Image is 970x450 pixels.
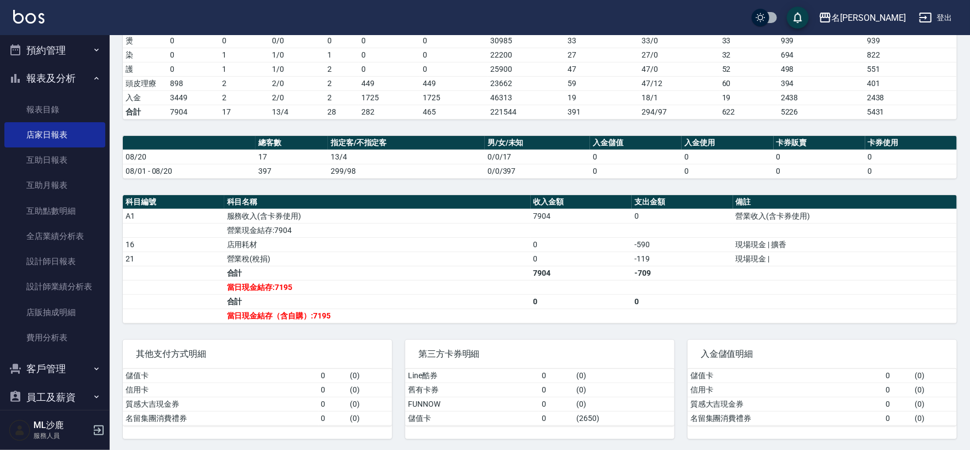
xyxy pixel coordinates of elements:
td: 52 [719,62,778,76]
th: 入金儲值 [590,136,682,150]
td: 401 [864,76,957,90]
td: 質感大吉現金券 [688,397,883,411]
td: 0 [531,237,632,252]
td: 19 [719,90,778,105]
td: 服務收入(含卡券使用) [224,209,531,223]
td: 0 [632,294,733,309]
button: 報表及分析 [4,64,105,93]
td: -119 [632,252,733,266]
td: 46313 [488,90,565,105]
td: 0 [319,411,348,425]
td: 282 [359,105,420,119]
td: 0 [167,48,219,62]
td: ( 0 ) [912,397,957,411]
a: 費用分析表 [4,325,105,350]
td: 898 [167,76,219,90]
td: 2 [325,90,359,105]
td: 0 [319,383,348,397]
td: 0 [531,294,632,309]
td: ( 0 ) [347,369,392,383]
td: 0 [420,33,488,48]
td: 信用卡 [688,383,883,397]
td: 0 [632,209,733,223]
td: 0 [865,164,957,178]
td: 397 [256,164,328,178]
td: 質感大吉現金券 [123,397,319,411]
td: 17 [219,105,269,119]
td: 1 / 0 [269,62,325,76]
td: 0 [865,150,957,164]
table: a dense table [123,369,392,426]
td: 合計 [224,294,531,309]
td: 舊有卡券 [405,383,539,397]
button: save [787,7,809,29]
a: 設計師業績分析表 [4,274,105,299]
td: 0 [167,62,219,76]
td: 0 [219,33,269,48]
p: 服務人員 [33,431,89,441]
td: 13/4 [269,105,325,119]
td: 7904 [531,209,632,223]
td: 939 [864,33,957,48]
th: 指定客/不指定客 [328,136,485,150]
td: 護 [123,62,167,76]
td: 28 [325,105,359,119]
td: 0/0/17 [485,150,590,164]
td: 0 [359,62,420,76]
td: 2 [325,76,359,90]
td: 32 [719,48,778,62]
td: 儲值卡 [405,411,539,425]
th: 備註 [733,195,957,209]
button: 名[PERSON_NAME] [814,7,910,29]
td: 1 [219,48,269,62]
td: 2 [219,90,269,105]
td: 7904 [167,105,219,119]
td: 1 / 0 [269,48,325,62]
td: 47 / 12 [639,76,719,90]
td: 27 [565,48,639,62]
td: 22200 [488,48,565,62]
td: 0 [883,397,912,411]
td: 19 [565,90,639,105]
td: 染 [123,48,167,62]
th: 支出金額 [632,195,733,209]
td: 0 / 0 [269,33,325,48]
td: 17 [256,150,328,164]
th: 入金使用 [682,136,773,150]
img: Person [9,419,31,441]
th: 卡券使用 [865,136,957,150]
table: a dense table [405,369,674,426]
table: a dense table [123,195,957,323]
span: 其他支付方式明細 [136,349,379,360]
td: 2 [325,62,359,76]
td: 47 [565,62,639,76]
td: FUNNOW [405,397,539,411]
td: 燙 [123,33,167,48]
th: 卡券販賣 [774,136,865,150]
img: Logo [13,10,44,24]
td: 名留集團消費禮券 [688,411,883,425]
th: 總客數 [256,136,328,150]
td: 0 [539,397,574,411]
th: 科目編號 [123,195,224,209]
td: 店用耗材 [224,237,531,252]
td: ( 2650 ) [574,411,674,425]
td: 18 / 1 [639,90,719,105]
th: 收入金額 [531,195,632,209]
td: 60 [719,76,778,90]
td: 0 [319,397,348,411]
td: 0 [774,164,865,178]
td: 3449 [167,90,219,105]
td: ( 0 ) [574,369,674,383]
td: 2 / 0 [269,90,325,105]
td: 33 [565,33,639,48]
td: ( 0 ) [912,369,957,383]
td: 0 [531,252,632,266]
td: 入金 [123,90,167,105]
td: 1725 [420,90,488,105]
td: 0 [590,150,682,164]
td: 27 / 0 [639,48,719,62]
span: 入金儲值明細 [701,349,944,360]
td: 08/20 [123,150,256,164]
a: 報表目錄 [4,97,105,122]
